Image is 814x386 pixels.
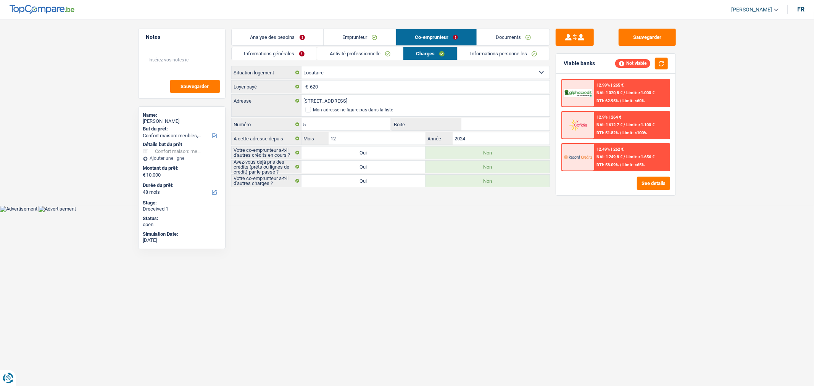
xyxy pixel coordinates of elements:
label: Durée du prêt: [143,182,219,188]
span: Sauvegarder [181,84,209,89]
a: Co-emprunteur [396,29,477,45]
label: Numéro [232,118,301,130]
span: Limit: >1.656 € [626,154,654,159]
span: / [620,98,621,103]
img: Record Credits [564,150,592,164]
div: Viable banks [564,60,595,67]
label: Non [426,175,550,187]
label: Mois [301,132,329,145]
span: DTI: 62.95% [596,98,619,103]
div: 12.9% | 264 € [596,115,621,120]
div: Détails but du prêt [143,142,221,148]
span: Limit: <100% [622,130,647,135]
span: € [143,172,146,178]
label: Adresse [232,95,301,107]
img: TopCompare Logo [10,5,74,14]
span: NAI: 1 020,8 € [596,90,622,95]
span: DTI: 51.82% [596,130,619,135]
div: Mon adresse ne figure pas dans la liste [313,108,393,112]
span: Limit: <60% [622,98,645,103]
span: / [620,130,621,135]
button: Sauvegarder [170,80,220,93]
span: / [624,90,625,95]
a: Informations personnelles [458,47,550,60]
label: Votre co-emprunteur a-t-il d'autres crédits en cours ? [232,146,301,159]
div: Name: [143,112,221,118]
div: Stage: [143,200,221,206]
label: Votre co-emprunteur a-t-il d'autres charges ? [232,175,301,187]
img: Advertisement [39,206,76,212]
div: [PERSON_NAME] [143,118,221,124]
div: Dreceived 1 [143,206,221,212]
a: Documents [477,29,550,45]
label: Oui [301,161,426,173]
label: Oui [301,175,426,187]
span: Limit: >1.100 € [626,122,654,127]
span: € [301,80,310,93]
input: MM [329,132,425,145]
img: Cofidis [564,118,592,132]
div: Ajouter une ligne [143,156,221,161]
span: Limit: >1.000 € [626,90,654,95]
img: AlphaCredit [564,89,592,98]
div: 12.99% | 265 € [596,83,624,88]
span: DTI: 58.09% [596,162,619,167]
h5: Notes [146,34,218,40]
div: Status: [143,216,221,222]
a: Charges [403,47,457,60]
div: [DATE] [143,237,221,243]
input: Sélectionnez votre adresse dans la barre de recherche [301,95,550,107]
label: A cette adresse depuis [232,132,301,145]
a: Emprunteur [324,29,396,45]
label: Situation logement [232,66,301,79]
span: NAI: 1 249,8 € [596,154,622,159]
div: 12.49% | 262 € [596,147,624,152]
span: NAI: 1 612,7 € [596,122,622,127]
label: Non [426,146,550,159]
span: / [624,154,625,159]
button: See details [637,177,670,190]
label: Boite [392,118,461,130]
span: / [620,162,621,167]
input: AAAA [453,132,549,145]
div: fr [797,6,804,13]
a: Analyse des besoins [232,29,324,45]
a: [PERSON_NAME] [725,3,779,16]
label: Avez-vous déjà pris des crédits (prêts ou lignes de crédit) par le passé ? [232,161,301,173]
div: Not viable [615,59,650,68]
label: But du prêt: [143,126,219,132]
a: Activité professionnelle [317,47,403,60]
div: open [143,222,221,228]
label: Année [426,132,453,145]
button: Sauvegarder [619,29,676,46]
span: / [624,122,625,127]
a: Informations générales [232,47,317,60]
span: [PERSON_NAME] [731,6,772,13]
label: Oui [301,146,426,159]
label: Non [426,161,550,173]
label: Montant du prêt: [143,165,219,171]
label: Loyer payé [232,80,301,93]
div: Simulation Date: [143,231,221,237]
span: Limit: <65% [622,162,645,167]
